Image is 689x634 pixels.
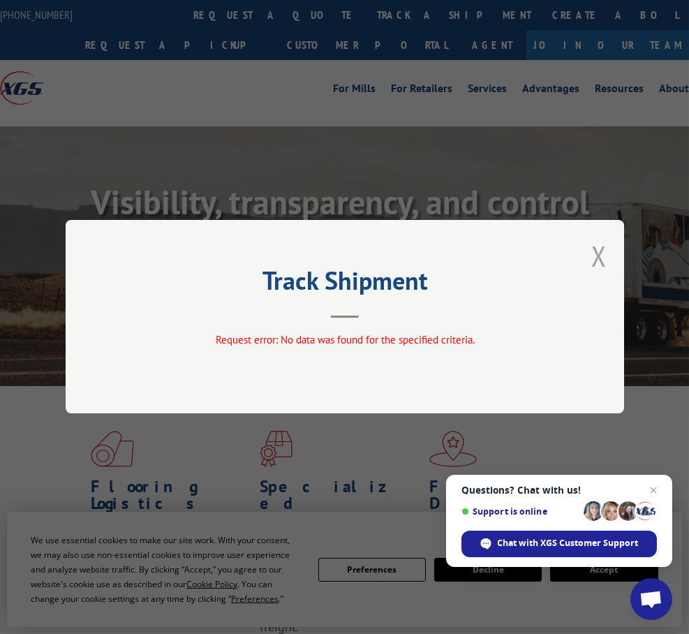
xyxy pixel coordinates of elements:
span: Chat with XGS Customer Support [498,537,639,550]
span: Support is online [461,506,579,517]
span: Request error: No data was found for the specified criteria. [215,334,474,347]
div: Open chat [630,578,672,620]
span: Questions? Chat with us! [461,485,657,496]
h2: Track Shipment [135,271,554,297]
button: Close modal [591,237,607,274]
div: Chat with XGS Customer Support [461,531,657,557]
span: Close chat [645,482,662,499]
